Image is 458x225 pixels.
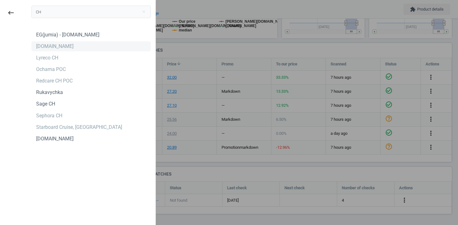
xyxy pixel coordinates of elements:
div: Sephora CH [36,112,62,119]
div: [DOMAIN_NAME] [36,43,74,50]
div: Redcare CH POC [36,77,73,84]
div: Sage CH [36,101,55,107]
div: EG(jumia) - [DOMAIN_NAME] [36,31,99,38]
div: Rukavychka [36,89,63,96]
div: Ochama POC [36,66,66,73]
button: Close [139,9,148,15]
i: keyboard_backspace [7,9,15,16]
div: Starboard Cruise, [GEOGRAPHIC_DATA] [36,124,122,131]
div: Lyreco CH [36,54,58,61]
div: [DOMAIN_NAME] [36,135,74,142]
input: Search campaign [31,6,151,18]
button: keyboard_backspace [4,6,18,20]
